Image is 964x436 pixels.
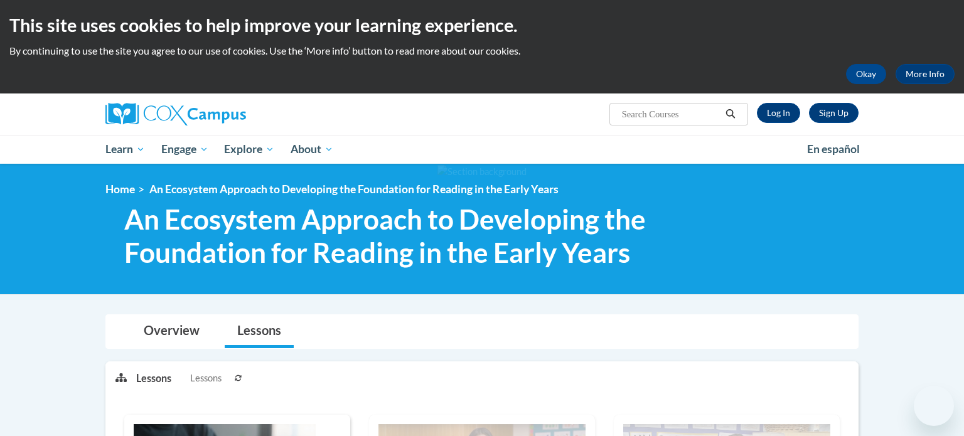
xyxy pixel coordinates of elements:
a: About [282,135,341,164]
iframe: Button to launch messaging window [914,386,954,426]
span: En español [807,142,860,156]
a: Learn [97,135,153,164]
span: Engage [161,142,208,157]
a: Overview [131,315,212,348]
a: Explore [216,135,282,164]
img: Cox Campus [105,103,246,125]
img: Section background [437,165,527,179]
a: Register [809,103,859,123]
a: Log In [757,103,800,123]
div: Main menu [87,135,877,164]
p: Lessons [136,371,171,385]
span: Lessons [190,371,222,385]
button: Search [721,107,740,122]
span: An Ecosystem Approach to Developing the Foundation for Reading in the Early Years [149,183,559,196]
button: Okay [846,64,886,84]
input: Search Courses [621,107,721,122]
a: Cox Campus [105,103,344,125]
p: By continuing to use the site you agree to our use of cookies. Use the ‘More info’ button to read... [9,44,955,58]
span: Learn [105,142,145,157]
span: An Ecosystem Approach to Developing the Foundation for Reading in the Early Years [124,203,685,269]
a: More Info [896,64,955,84]
h2: This site uses cookies to help improve your learning experience. [9,13,955,38]
span: Explore [224,142,274,157]
a: En español [799,136,868,162]
a: Lessons [225,315,294,348]
span: About [291,142,333,157]
a: Home [105,183,135,196]
a: Engage [153,135,217,164]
